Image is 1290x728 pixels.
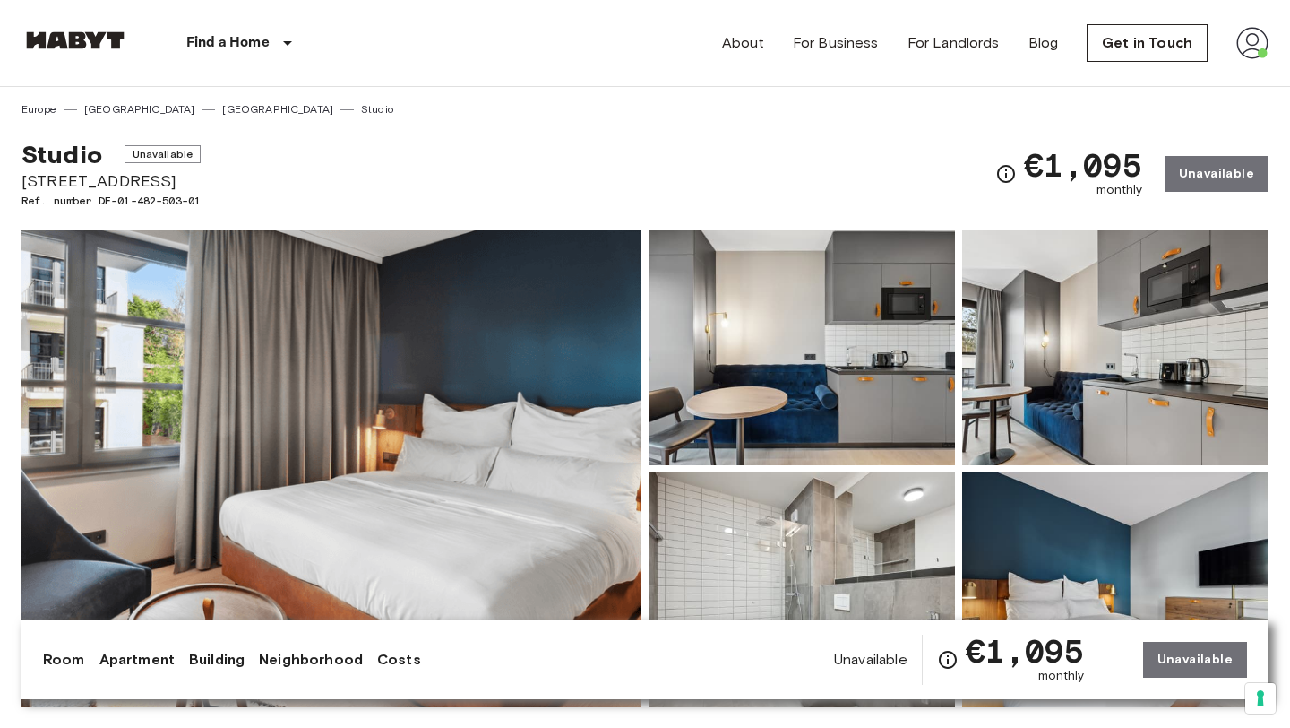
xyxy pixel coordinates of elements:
a: Neighborhood [259,649,363,671]
p: Find a Home [186,32,270,54]
svg: Check cost overview for full price breakdown. Please note that discounts apply to new joiners onl... [995,163,1017,185]
img: Picture of unit DE-01-482-503-01 [649,230,955,465]
a: [GEOGRAPHIC_DATA] [84,101,195,117]
span: €1,095 [1024,149,1143,181]
button: Your consent preferences for tracking technologies [1245,683,1276,714]
img: Habyt [21,31,129,49]
img: Picture of unit DE-01-482-503-01 [649,472,955,707]
span: monthly [1038,667,1085,685]
a: Room [43,649,85,671]
span: monthly [1096,181,1143,199]
span: Studio [21,139,102,169]
a: Studio [361,101,393,117]
img: Picture of unit DE-01-482-503-01 [962,230,1268,465]
a: Blog [1028,32,1059,54]
a: Costs [377,649,421,671]
a: Europe [21,101,56,117]
a: Get in Touch [1087,24,1208,62]
span: €1,095 [966,635,1085,667]
span: Ref. number DE-01-482-503-01 [21,193,201,209]
svg: Check cost overview for full price breakdown. Please note that discounts apply to new joiners onl... [937,649,959,671]
span: Unavailable [125,145,202,163]
img: Marketing picture of unit DE-01-482-503-01 [21,230,641,707]
a: Building [189,649,245,671]
span: Unavailable [834,650,907,670]
a: For Business [793,32,879,54]
a: For Landlords [907,32,1000,54]
span: [STREET_ADDRESS] [21,169,201,193]
a: [GEOGRAPHIC_DATA] [222,101,333,117]
img: avatar [1236,27,1268,59]
a: Apartment [99,649,175,671]
img: Picture of unit DE-01-482-503-01 [962,472,1268,707]
a: About [722,32,764,54]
